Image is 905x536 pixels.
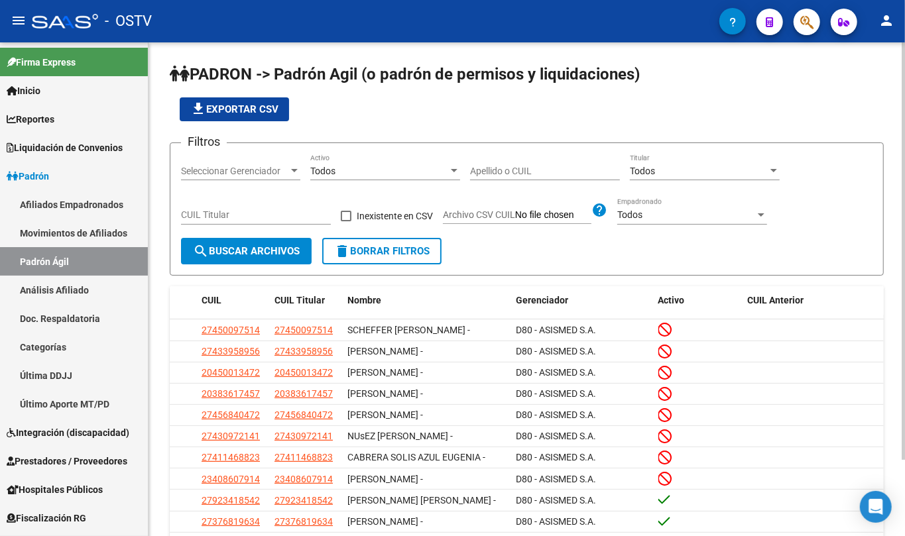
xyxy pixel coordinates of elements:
span: 27411468823 [202,452,260,462]
span: D80 - ASISMED S.A. [516,346,596,356]
span: [PERSON_NAME] - [347,516,423,527]
button: Buscar Archivos [181,238,312,264]
span: Nombre [347,295,381,305]
span: D80 - ASISMED S.A. [516,516,596,527]
span: Reportes [7,112,54,127]
span: D80 - ASISMED S.A. [516,431,596,441]
span: D80 - ASISMED S.A. [516,474,596,484]
span: CUIL Titular [274,295,325,305]
img: website_grey.svg [21,34,32,45]
span: SCHEFFER [PERSON_NAME] - [347,325,470,335]
input: Archivo CSV CUIL [515,209,591,221]
mat-icon: delete [334,243,350,259]
span: Prestadores / Proveedores [7,454,127,468]
span: Exportar CSV [190,103,278,115]
div: Dominio: [DOMAIN_NAME] [34,34,149,45]
datatable-header-cell: Gerenciador [511,286,652,315]
span: [PERSON_NAME] - [347,409,423,420]
span: 27376819634 [202,516,260,527]
span: 27430972141 [202,431,260,441]
mat-icon: menu [11,13,27,28]
mat-icon: search [193,243,209,259]
span: PADRON -> Padrón Agil (o padrón de permisos y liquidaciones) [170,65,640,83]
span: 27450097514 [274,325,333,335]
span: 20450013472 [202,367,260,378]
span: Borrar Filtros [334,245,430,257]
img: tab_domain_overview_orange.svg [55,77,66,87]
span: - OSTV [105,7,152,36]
span: D80 - ASISMED S.A. [516,325,596,335]
datatable-header-cell: Activo [653,286,742,315]
span: CABRERA SOLIS AZUL EUGENIA - [347,452,485,462]
div: Palabras clave [156,78,211,87]
span: Padrón [7,169,49,184]
span: D80 - ASISMED S.A. [516,452,596,462]
mat-icon: file_download [190,101,206,117]
span: [PERSON_NAME] - [347,474,423,484]
button: Borrar Filtros [322,238,442,264]
span: NUsEZ [PERSON_NAME] - [347,431,453,441]
span: Integración (discapacidad) [7,425,129,440]
mat-icon: person [878,13,894,28]
h3: Filtros [181,133,227,151]
span: 23408607914 [274,474,333,484]
span: 27376819634 [274,516,333,527]
span: 20450013472 [274,367,333,378]
div: Open Intercom Messenger [860,491,892,523]
span: 27433958956 [274,346,333,356]
span: [PERSON_NAME] - [347,388,423,399]
span: CUIL [202,295,221,305]
button: Exportar CSV [180,97,289,121]
span: 27430972141 [274,431,333,441]
span: Fiscalización RG [7,511,86,525]
span: Buscar Archivos [193,245,300,257]
span: Liquidación de Convenios [7,140,123,155]
span: 20383617457 [202,388,260,399]
span: Inicio [7,83,40,98]
img: logo_orange.svg [21,21,32,32]
datatable-header-cell: CUIL [196,286,269,315]
span: 27433958956 [202,346,260,356]
span: Seleccionar Gerenciador [181,166,288,177]
span: Hospitales Públicos [7,482,103,497]
div: Dominio [70,78,101,87]
span: Todos [630,166,655,176]
span: [PERSON_NAME] - [347,346,423,356]
span: Activo [658,295,685,305]
span: Todos [617,209,642,220]
span: 27923418542 [202,495,260,506]
span: Todos [310,166,335,176]
span: 27456840472 [274,409,333,420]
span: 27456840472 [202,409,260,420]
span: D80 - ASISMED S.A. [516,409,596,420]
span: Archivo CSV CUIL [443,209,515,220]
span: [PERSON_NAME] [PERSON_NAME] - [347,495,496,506]
div: v 4.0.25 [37,21,65,32]
span: D80 - ASISMED S.A. [516,388,596,399]
datatable-header-cell: Nombre [342,286,511,315]
datatable-header-cell: CUIL Anterior [742,286,884,315]
img: tab_keywords_by_traffic_grey.svg [141,77,152,87]
span: Gerenciador [516,295,568,305]
datatable-header-cell: CUIL Titular [269,286,342,315]
span: 20383617457 [274,388,333,399]
span: [PERSON_NAME] - [347,367,423,378]
span: D80 - ASISMED S.A. [516,495,596,506]
span: CUIL Anterior [747,295,804,305]
span: 27411468823 [274,452,333,462]
span: 27923418542 [274,495,333,506]
span: Inexistente en CSV [357,208,433,224]
span: 27450097514 [202,325,260,335]
span: D80 - ASISMED S.A. [516,367,596,378]
span: Firma Express [7,55,76,70]
span: 23408607914 [202,474,260,484]
mat-icon: help [591,202,607,218]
